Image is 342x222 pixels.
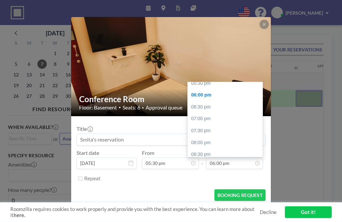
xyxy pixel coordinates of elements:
span: Roomzilla requires cookies to work properly and provide you with the best experience. You can lea... [10,206,260,219]
a: Got it! [285,206,332,218]
span: - [201,152,203,167]
div: 05:30 pm [188,77,265,89]
div: 07:30 pm [188,125,265,137]
div: 06:00 pm [188,89,265,101]
span: • [119,105,121,110]
span: Seats: 6 [123,104,140,111]
div: 06:30 pm [188,101,265,113]
span: • [142,105,144,110]
h2: Conference Room [79,94,264,104]
div: 07:00 pm [188,113,265,125]
div: 08:00 pm [188,137,265,149]
label: From [142,150,154,156]
div: 08:30 pm [188,149,265,161]
span: Floor: Basement [79,104,117,111]
input: Smita's reservation [77,134,265,145]
span: Approval queue [146,104,182,111]
a: Decline [260,209,277,215]
button: BOOKING REQUEST [214,189,266,201]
